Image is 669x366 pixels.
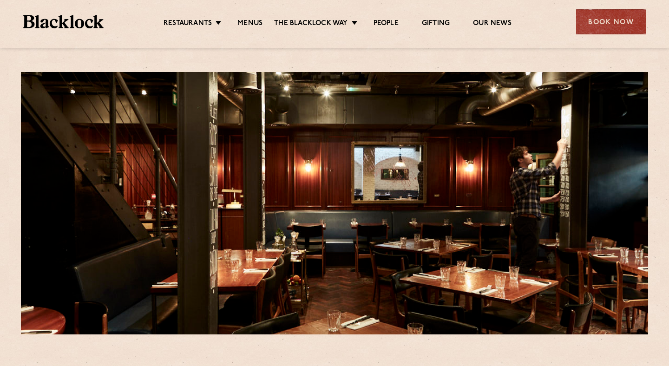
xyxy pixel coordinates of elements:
[237,19,262,29] a: Menus
[422,19,450,29] a: Gifting
[164,19,212,29] a: Restaurants
[576,9,646,34] div: Book Now
[374,19,399,29] a: People
[274,19,348,29] a: The Blacklock Way
[23,15,104,28] img: BL_Textured_Logo-footer-cropped.svg
[473,19,512,29] a: Our News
